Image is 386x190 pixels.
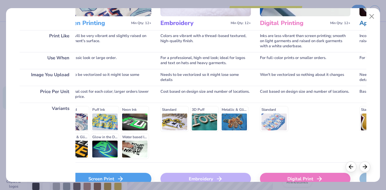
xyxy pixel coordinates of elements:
span: Min Qty: 12+ [231,21,251,25]
div: For a professional, high-end look; ideal for logos and text on hats and heavy garments. [160,52,251,69]
div: For a classic look or large order. [61,52,151,69]
div: Use When [20,52,75,69]
button: Close [366,11,378,22]
div: Needs to be vectorized so it might lose some details [61,69,151,86]
div: Won't be vectorized so nothing about it changes [260,69,350,86]
div: Screen Print [61,173,151,185]
h3: Embroidery [160,19,228,27]
div: Cost based on design size and number of locations. [160,86,251,103]
div: Embroidery [160,173,251,185]
span: Min Qty: 12+ [330,21,350,25]
div: Variants [20,103,75,162]
div: Needs to be vectorized so it might lose some details [160,69,251,86]
h3: Screen Printing [61,19,129,27]
div: For full-color prints or smaller orders. [260,52,350,69]
div: Price Per Unit [20,86,75,103]
h3: Digital Printing [260,19,328,27]
div: Colors are vibrant with a thread-based textured, high-quality finish. [160,30,251,52]
div: Digital Print [260,173,350,185]
div: Additional cost for each color; larger orders lower the unit price. [61,86,151,103]
div: Inks are less vibrant than screen printing; smooth on light garments and raised on dark garments ... [260,30,350,52]
div: Print Like [20,30,75,52]
span: Min Qty: 12+ [131,21,151,25]
div: Colors will be very vibrant and slightly raised on the garment's surface. [61,30,151,52]
div: Cost based on design size and number of locations. [260,86,350,103]
div: Image You Upload [20,69,75,86]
